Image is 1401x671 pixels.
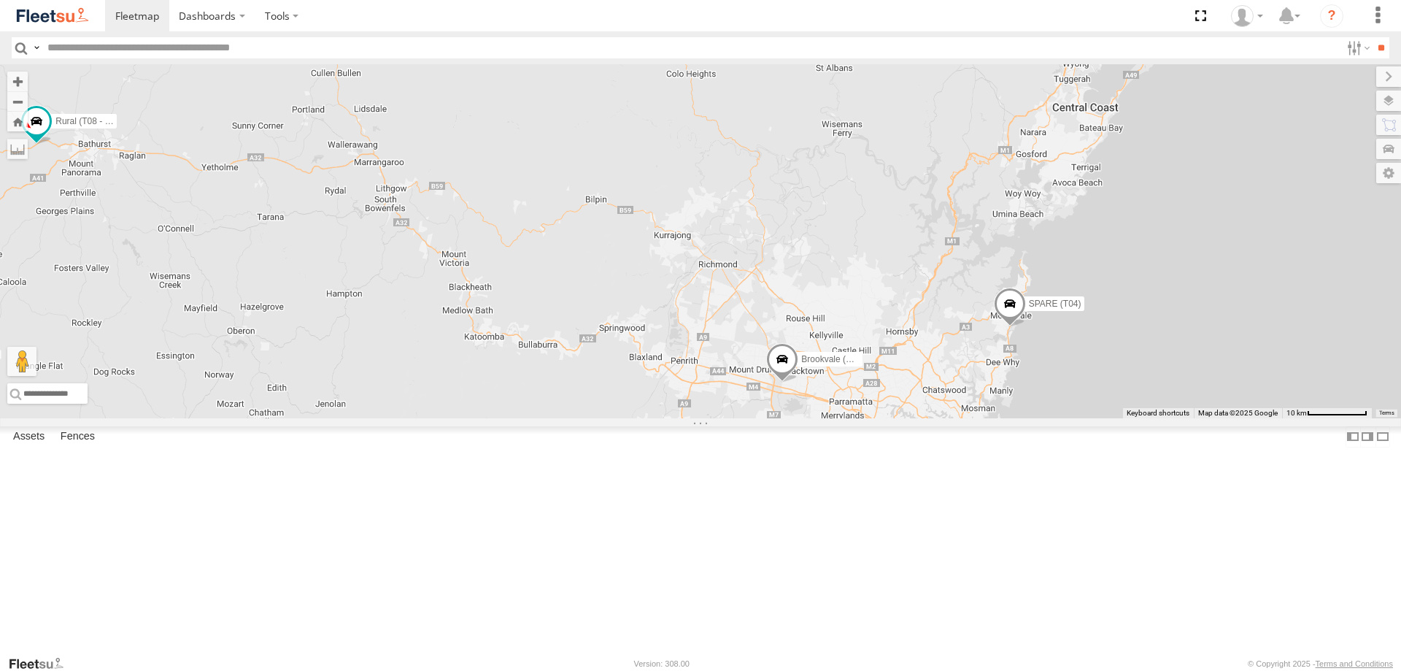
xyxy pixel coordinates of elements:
[1346,426,1360,448] label: Dock Summary Table to the Left
[6,426,52,447] label: Assets
[634,659,690,668] div: Version: 308.00
[1226,5,1268,27] div: Ken Manners
[7,91,28,112] button: Zoom out
[53,426,102,447] label: Fences
[55,116,180,126] span: Rural (T08 - [PERSON_NAME])
[1375,426,1390,448] label: Hide Summary Table
[7,347,36,376] button: Drag Pegman onto the map to open Street View
[1286,409,1307,417] span: 10 km
[1379,410,1394,416] a: Terms (opens in new tab)
[1341,37,1373,58] label: Search Filter Options
[1360,426,1375,448] label: Dock Summary Table to the Right
[15,6,90,26] img: fleetsu-logo-horizontal.svg
[1198,409,1278,417] span: Map data ©2025 Google
[801,354,943,364] span: Brookvale (T10 - [PERSON_NAME])
[1376,163,1401,183] label: Map Settings
[7,112,28,131] button: Zoom Home
[7,139,28,159] label: Measure
[1320,4,1343,28] i: ?
[1248,659,1393,668] div: © Copyright 2025 -
[1282,408,1372,418] button: Map Scale: 10 km per 79 pixels
[1127,408,1189,418] button: Keyboard shortcuts
[8,656,75,671] a: Visit our Website
[31,37,42,58] label: Search Query
[7,72,28,91] button: Zoom in
[1029,298,1081,308] span: SPARE (T04)
[1316,659,1393,668] a: Terms and Conditions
